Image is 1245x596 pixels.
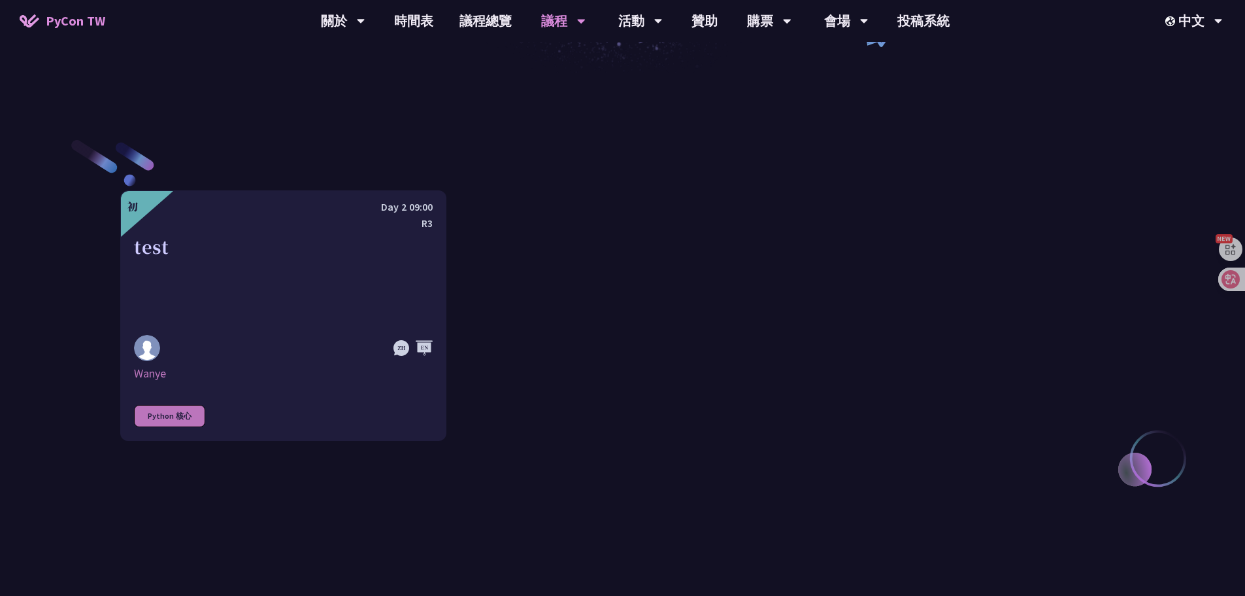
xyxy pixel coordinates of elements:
[134,366,433,381] div: Wanye
[134,335,160,361] img: Wanye
[46,11,105,31] span: PyCon TW
[120,190,446,441] a: 初 Day 2 09:00 R3 test Wanye Wanye Python 核心
[20,14,39,27] img: Home icon of PyCon TW 2025
[7,5,118,37] a: PyCon TW
[134,232,433,322] div: test
[134,199,433,215] div: Day 2 09:00
[134,215,433,232] div: R3
[134,405,205,427] div: Python 核心
[127,199,138,215] div: 初
[1165,16,1178,26] img: Locale Icon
